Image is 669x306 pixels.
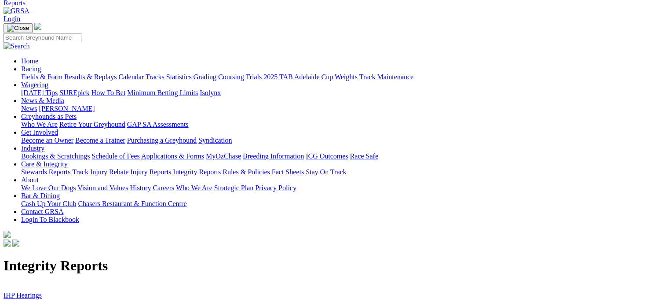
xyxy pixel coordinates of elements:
[21,89,665,97] div: Wagering
[198,136,232,144] a: Syndication
[4,33,81,42] input: Search
[21,168,665,176] div: Care & Integrity
[335,73,358,81] a: Weights
[245,73,262,81] a: Trials
[206,152,241,160] a: MyOzChase
[21,105,665,113] div: News & Media
[91,152,139,160] a: Schedule of Fees
[176,184,212,192] a: Who We Are
[21,65,41,73] a: Racing
[21,168,70,176] a: Stewards Reports
[127,121,189,128] a: GAP SA Assessments
[350,152,378,160] a: Race Safe
[59,89,89,96] a: SUREpick
[4,23,33,33] button: Toggle navigation
[263,73,333,81] a: 2025 TAB Adelaide Cup
[21,129,58,136] a: Get Involved
[75,136,125,144] a: Become a Trainer
[4,231,11,238] img: logo-grsa-white.png
[72,168,128,176] a: Track Injury Rebate
[130,184,151,192] a: History
[21,200,76,207] a: Cash Up Your Club
[21,121,665,129] div: Greyhounds as Pets
[21,113,77,120] a: Greyhounds as Pets
[21,184,76,192] a: We Love Our Dogs
[214,184,253,192] a: Strategic Plan
[272,168,304,176] a: Fact Sheets
[7,25,29,32] img: Close
[21,200,665,208] div: Bar & Dining
[255,184,296,192] a: Privacy Policy
[21,184,665,192] div: About
[173,168,221,176] a: Integrity Reports
[12,240,19,247] img: twitter.svg
[21,121,58,128] a: Who We Are
[4,15,20,22] a: Login
[166,73,192,81] a: Statistics
[64,73,117,81] a: Results & Replays
[21,192,60,199] a: Bar & Dining
[21,89,58,96] a: [DATE] Tips
[21,152,90,160] a: Bookings & Scratchings
[21,73,665,81] div: Racing
[21,105,37,112] a: News
[4,240,11,247] img: facebook.svg
[4,258,665,274] h1: Integrity Reports
[21,57,38,65] a: Home
[223,168,270,176] a: Rules & Policies
[127,89,198,96] a: Minimum Betting Limits
[77,184,128,192] a: Vision and Values
[200,89,221,96] a: Isolynx
[21,73,62,81] a: Fields & Form
[78,200,186,207] a: Chasers Restaurant & Function Centre
[4,291,42,299] a: IHP Hearings
[21,81,48,88] a: Wagering
[194,73,216,81] a: Grading
[21,208,63,215] a: Contact GRSA
[146,73,165,81] a: Tracks
[4,42,30,50] img: Search
[4,7,29,15] img: GRSA
[141,152,204,160] a: Applications & Forms
[306,152,348,160] a: ICG Outcomes
[21,216,79,223] a: Login To Blackbook
[21,97,64,104] a: News & Media
[21,176,39,184] a: About
[21,136,665,144] div: Get Involved
[118,73,144,81] a: Calendar
[39,105,95,112] a: [PERSON_NAME]
[34,23,41,30] img: logo-grsa-white.png
[153,184,174,192] a: Careers
[91,89,126,96] a: How To Bet
[243,152,304,160] a: Breeding Information
[59,121,125,128] a: Retire Your Greyhound
[218,73,244,81] a: Coursing
[359,73,413,81] a: Track Maintenance
[130,168,171,176] a: Injury Reports
[306,168,346,176] a: Stay On Track
[21,136,73,144] a: Become an Owner
[127,136,197,144] a: Purchasing a Greyhound
[21,144,44,152] a: Industry
[21,160,68,168] a: Care & Integrity
[21,152,665,160] div: Industry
